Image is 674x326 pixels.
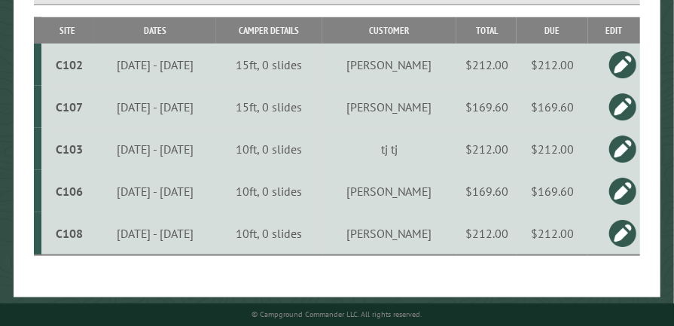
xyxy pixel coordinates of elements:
[322,17,456,44] th: Customer
[216,128,322,170] td: 10ft, 0 slides
[456,170,517,212] td: $169.60
[94,17,216,44] th: Dates
[456,44,517,86] td: $212.00
[216,86,322,128] td: 15ft, 0 slides
[456,17,517,44] th: Total
[588,17,640,44] th: Edit
[456,128,517,170] td: $212.00
[216,44,322,86] td: 15ft, 0 slides
[96,99,213,114] div: [DATE] - [DATE]
[517,44,588,86] td: $212.00
[96,184,213,199] div: [DATE] - [DATE]
[216,212,322,255] td: 10ft, 0 slides
[47,57,92,72] div: C102
[252,309,422,319] small: © Campground Commander LLC. All rights reserved.
[517,128,588,170] td: $212.00
[322,128,456,170] td: tj tj
[322,212,456,255] td: [PERSON_NAME]
[456,212,517,255] td: $212.00
[322,44,456,86] td: [PERSON_NAME]
[47,99,92,114] div: C107
[517,17,588,44] th: Due
[47,184,92,199] div: C106
[517,170,588,212] td: $169.60
[96,226,213,241] div: [DATE] - [DATE]
[96,142,213,157] div: [DATE] - [DATE]
[456,86,517,128] td: $169.60
[517,86,588,128] td: $169.60
[41,17,94,44] th: Site
[47,142,92,157] div: C103
[322,170,456,212] td: [PERSON_NAME]
[517,212,588,255] td: $212.00
[322,86,456,128] td: [PERSON_NAME]
[216,170,322,212] td: 10ft, 0 slides
[47,226,92,241] div: C108
[216,17,322,44] th: Camper Details
[96,57,213,72] div: [DATE] - [DATE]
